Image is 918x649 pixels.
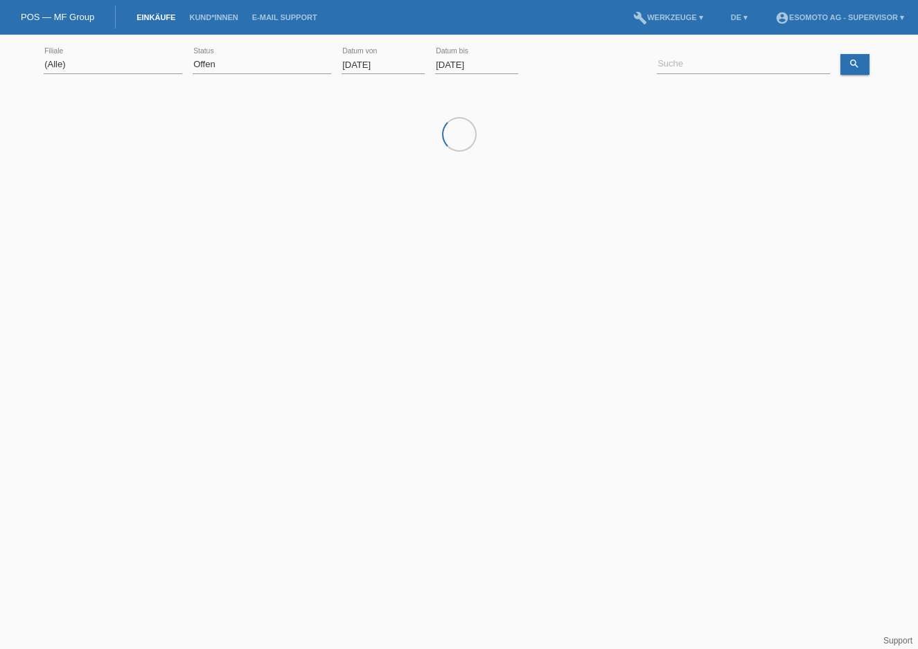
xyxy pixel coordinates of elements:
[775,11,789,25] i: account_circle
[633,11,647,25] i: build
[245,13,324,21] a: E-Mail Support
[840,54,870,75] a: search
[768,13,911,21] a: account_circleEsomoto AG - Supervisor ▾
[21,12,94,22] a: POS — MF Group
[626,13,710,21] a: buildWerkzeuge ▾
[182,13,245,21] a: Kund*innen
[883,636,912,646] a: Support
[849,58,860,69] i: search
[724,13,754,21] a: DE ▾
[130,13,182,21] a: Einkäufe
